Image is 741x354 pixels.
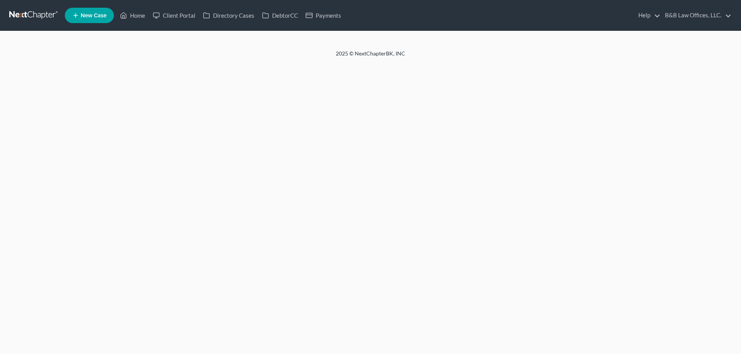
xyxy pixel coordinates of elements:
[149,8,199,22] a: Client Portal
[634,8,660,22] a: Help
[65,8,114,23] new-legal-case-button: New Case
[199,8,258,22] a: Directory Cases
[302,8,345,22] a: Payments
[151,50,590,64] div: 2025 © NextChapterBK, INC
[258,8,302,22] a: DebtorCC
[116,8,149,22] a: Home
[661,8,731,22] a: B&B Law Offices, LLC.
